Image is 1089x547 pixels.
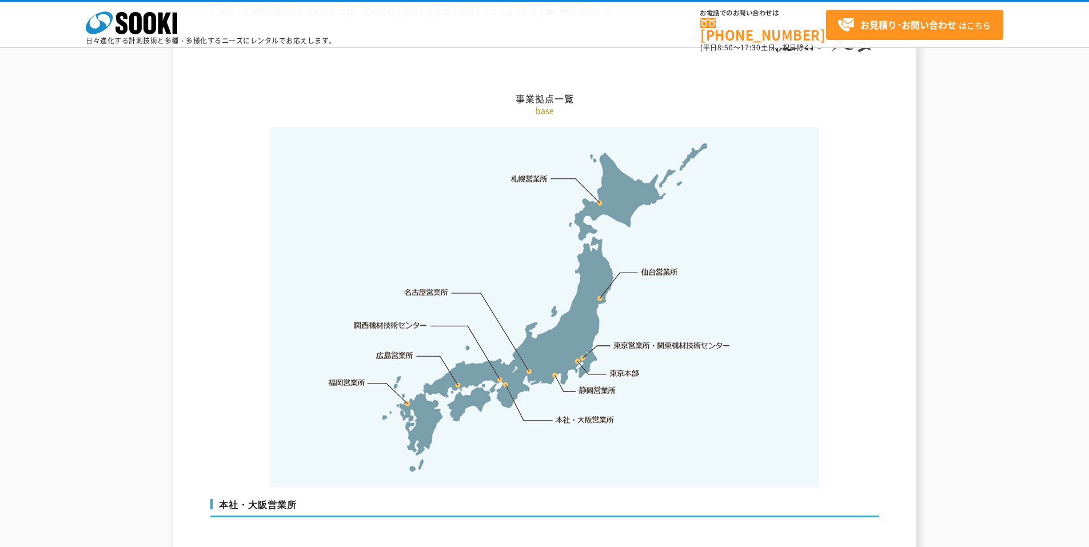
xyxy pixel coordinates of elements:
a: 名古屋営業所 [404,287,449,298]
span: (平日 ～ 土日、祝日除く) [700,42,813,53]
a: 東京営業所・関東機材技術センター [614,340,731,351]
a: 札幌営業所 [511,173,548,184]
a: 東京本部 [610,368,640,380]
p: base [210,105,879,117]
h3: 本社・大阪営業所 [210,499,879,517]
span: お電話でのお問い合わせは [700,10,826,17]
a: お見積り･お問い合わせはこちら [826,10,1003,40]
a: [PHONE_NUMBER] [700,18,826,41]
a: 仙台営業所 [641,266,678,278]
a: 福岡営業所 [328,377,365,388]
a: 広島営業所 [377,349,414,361]
span: 17:30 [740,42,761,53]
strong: お見積り･お問い合わせ [860,18,956,31]
a: 関西機材技術センター [354,320,427,331]
span: はこちら [837,17,991,34]
img: 事業拠点一覧 [270,127,819,488]
p: 日々進化する計測技術と多種・多様化するニーズにレンタルでお応えします。 [86,37,336,44]
a: 本社・大阪営業所 [555,414,615,425]
span: 8:50 [717,42,733,53]
a: 静岡営業所 [579,385,616,396]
